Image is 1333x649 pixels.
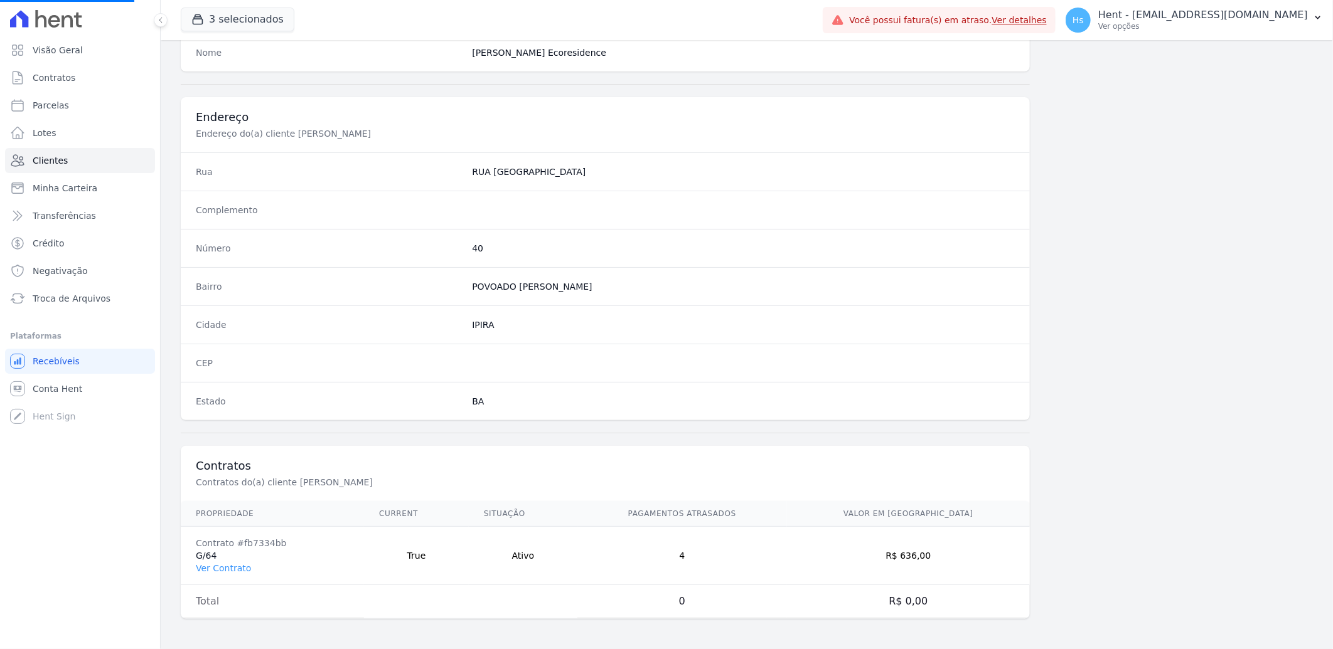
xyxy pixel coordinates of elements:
[196,537,349,549] div: Contrato #fb7334bb
[196,166,462,178] dt: Rua
[196,319,462,331] dt: Cidade
[469,501,577,527] th: Situação
[196,110,1015,125] h3: Endereço
[472,319,1015,331] dd: IPIRA
[5,286,155,311] a: Troca de Arquivos
[1098,9,1308,21] p: Hent - [EMAIL_ADDRESS][DOMAIN_NAME]
[469,527,577,585] td: Ativo
[5,93,155,118] a: Parcelas
[787,501,1030,527] th: Valor em [GEOGRAPHIC_DATA]
[577,501,787,527] th: Pagamentos Atrasados
[33,99,69,112] span: Parcelas
[10,329,150,344] div: Plataformas
[1098,21,1308,31] p: Ver opções
[1073,16,1084,24] span: Hs
[196,458,1015,473] h3: Contratos
[5,38,155,63] a: Visão Geral
[196,476,618,488] p: Contratos do(a) cliente [PERSON_NAME]
[196,242,462,255] dt: Número
[33,237,65,250] span: Crédito
[33,127,56,139] span: Lotes
[364,501,469,527] th: Current
[577,527,787,585] td: 4
[181,501,364,527] th: Propriedade
[33,265,88,277] span: Negativação
[472,46,1015,59] dd: [PERSON_NAME] Ecoresidence
[196,395,462,408] dt: Estado
[33,292,110,305] span: Troca de Arquivos
[196,563,251,573] a: Ver Contrato
[196,280,462,293] dt: Bairro
[787,585,1030,618] td: R$ 0,00
[33,71,75,84] span: Contratos
[5,258,155,283] a: Negativação
[181,585,364,618] td: Total
[472,395,1015,408] dd: BA
[787,527,1030,585] td: R$ 636,00
[5,349,155,374] a: Recebíveis
[5,65,155,90] a: Contratos
[577,585,787,618] td: 0
[1056,3,1333,38] button: Hs Hent - [EMAIL_ADDRESS][DOMAIN_NAME] Ver opções
[472,166,1015,178] dd: RUA [GEOGRAPHIC_DATA]
[5,203,155,228] a: Transferências
[196,357,462,369] dt: CEP
[5,120,155,145] a: Lotes
[472,280,1015,293] dd: POVOADO [PERSON_NAME]
[181,8,294,31] button: 3 selecionados
[181,527,364,585] td: G/64
[5,148,155,173] a: Clientes
[33,182,97,194] span: Minha Carteira
[33,154,68,167] span: Clientes
[196,46,462,59] dt: Nome
[472,242,1015,255] dd: 40
[5,231,155,256] a: Crédito
[196,204,462,216] dt: Complemento
[33,383,82,395] span: Conta Hent
[33,355,80,367] span: Recebíveis
[5,176,155,201] a: Minha Carteira
[849,14,1047,27] span: Você possui fatura(s) em atraso.
[33,44,83,56] span: Visão Geral
[992,15,1047,25] a: Ver detalhes
[5,376,155,401] a: Conta Hent
[33,209,96,222] span: Transferências
[364,527,469,585] td: True
[196,127,618,140] p: Endereço do(a) cliente [PERSON_NAME]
